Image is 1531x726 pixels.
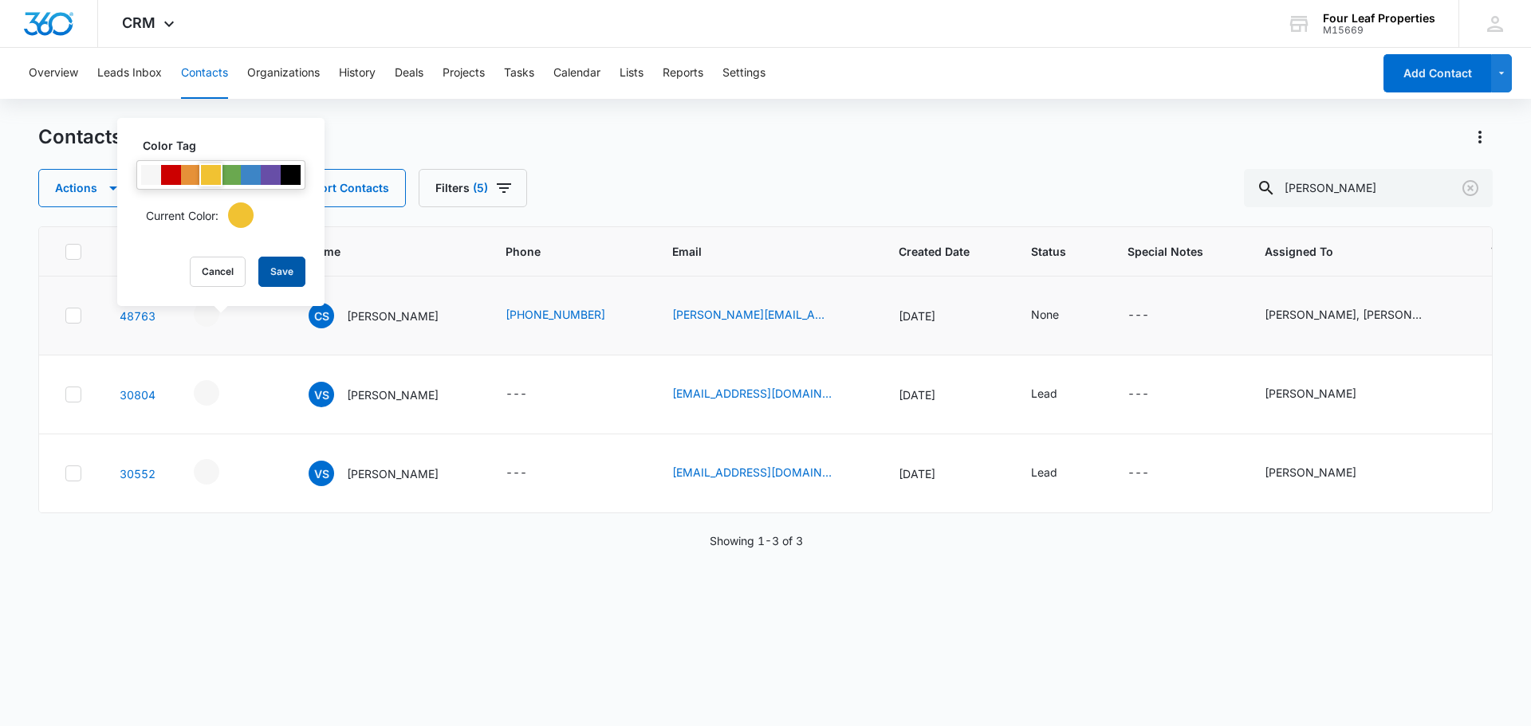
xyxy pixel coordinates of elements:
p: Showing 1-3 of 3 [710,532,803,549]
a: [PERSON_NAME][EMAIL_ADDRESS][PERSON_NAME][DOMAIN_NAME] [672,306,832,323]
a: Navigate to contact details page for Christopher Sherman [120,309,155,323]
span: Email [672,243,837,260]
div: Phone - - Select to Edit Field [506,464,556,483]
a: [EMAIL_ADDRESS][DOMAIN_NAME] [672,464,832,481]
div: Lead [1031,464,1057,481]
div: --- [506,464,527,483]
button: Calendar [553,48,600,99]
p: Current Color: [146,207,218,224]
span: (5) [473,182,488,194]
div: Phone - - Select to Edit Field [506,385,556,404]
div: Email - vjlewis52@sbglobal.net - Select to Edit Field [672,464,860,483]
div: Special Notes - - Select to Edit Field [1128,306,1178,325]
div: #e69138 [181,165,201,185]
button: Save [258,257,305,287]
span: Phone [506,243,611,260]
div: [PERSON_NAME] [1265,385,1356,402]
div: - - Select to Edit Field [194,380,248,406]
div: Status - Lead - Select to Edit Field [1031,464,1086,483]
a: Navigate to contact details page for Vickie Sherman [120,388,155,402]
button: Reports [663,48,703,99]
div: #000000 [281,165,301,185]
button: Settings [722,48,765,99]
button: Contacts [181,48,228,99]
div: Name - Vickie Sherman - Select to Edit Field [309,382,467,407]
span: Assigned To [1265,243,1430,260]
div: #f1c232 [201,165,221,185]
div: Special Notes - - Select to Edit Field [1128,464,1178,483]
div: Status - None - Select to Edit Field [1031,306,1088,325]
div: Email - vjlewis52@sbglobal.net - Select to Edit Field [672,385,860,404]
div: None [1491,306,1519,323]
div: #F6F6F6 [141,165,161,185]
p: [PERSON_NAME] [347,387,439,403]
button: Lists [620,48,643,99]
a: [PHONE_NUMBER] [506,306,605,323]
span: Status [1031,243,1066,260]
span: CRM [122,14,155,31]
div: Lead [1031,385,1057,402]
button: Actions [1467,124,1493,150]
p: [PERSON_NAME] [347,308,439,324]
div: [PERSON_NAME] [1265,464,1356,481]
label: Color Tag [143,137,312,154]
div: Assigned To - Lisa Augustus - Select to Edit Field [1265,385,1385,404]
button: Projects [443,48,485,99]
div: #674ea7 [261,165,281,185]
div: --- [1128,464,1149,483]
div: [DATE] [899,308,993,324]
div: Special Notes - - Select to Edit Field [1128,385,1178,404]
div: Email - chris.sherman.lennox061@gmail.com - Select to Edit Field [672,306,860,325]
button: Leads Inbox [97,48,162,99]
span: CS [309,303,334,328]
button: Tasks [504,48,534,99]
div: --- [1128,306,1149,325]
button: Clear [1458,175,1483,201]
h1: Contacts [38,125,122,149]
div: Assigned To - Lisa Augustus - Select to Edit Field [1265,464,1385,483]
div: [PERSON_NAME], [PERSON_NAME] [1265,306,1424,323]
div: Assigned To - Alexa Chavez, Eleida Romero - Select to Edit Field [1265,306,1453,325]
button: Add Contact [1383,54,1491,92]
div: Name - Christopher Sherman - Select to Edit Field [309,303,467,328]
div: [DATE] [899,465,993,482]
div: None [1031,306,1059,323]
div: [DATE] [899,387,993,403]
button: Cancel [190,257,246,287]
span: VS [309,382,334,407]
div: #CC0000 [161,165,181,185]
span: VS [309,461,334,486]
button: Filters [419,169,527,207]
div: Phone - (504) 417-6690 - Select to Edit Field [506,306,634,325]
div: #3d85c6 [241,165,261,185]
div: Status - Lead - Select to Edit Field [1031,385,1086,404]
div: --- [506,385,527,404]
div: Name - Vickie Sherman - Select to Edit Field [309,461,467,486]
div: --- [1128,385,1149,404]
button: Organizations [247,48,320,99]
p: [PERSON_NAME] [347,465,439,482]
button: Deals [395,48,423,99]
span: Created Date [899,243,970,260]
div: - - Select to Edit Field [194,459,248,485]
div: - - Select to Edit Field [194,301,248,327]
input: Search Contacts [1244,169,1493,207]
button: Actions [38,169,136,207]
a: Navigate to contact details page for Vickie Sherman [120,467,155,481]
button: Import Contacts [261,169,406,207]
button: History [339,48,376,99]
button: Overview [29,48,78,99]
div: account name [1323,12,1435,25]
a: [EMAIL_ADDRESS][DOMAIN_NAME] [672,385,832,402]
div: #6aa84f [221,165,241,185]
div: account id [1323,25,1435,36]
span: Name [309,243,444,260]
span: Special Notes [1128,243,1203,260]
